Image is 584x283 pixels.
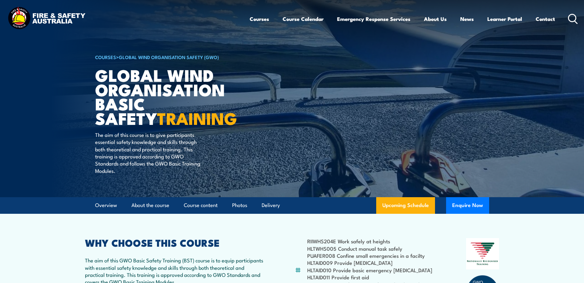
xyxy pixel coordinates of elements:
[307,259,436,266] li: HLTAID009 Provide [MEDICAL_DATA]
[424,11,447,27] a: About Us
[307,245,436,252] li: HLTWHS005 Conduct manual task safely
[184,197,218,213] a: Course content
[85,238,265,247] h2: WHY CHOOSE THIS COURSE
[460,11,474,27] a: News
[119,54,219,60] a: Global Wind Organisation Safety (GWO)
[157,105,237,130] strong: TRAINING
[307,273,436,281] li: HLTAID011 Provide first aid
[95,131,207,174] p: The aim of this course is to give participants essential safety knowledge and skills through both...
[95,53,247,61] h6: >
[95,197,117,213] a: Overview
[262,197,280,213] a: Delivery
[307,237,436,245] li: RIIWHS204E Work safely at heights
[95,68,247,125] h1: Global Wind Organisation Basic Safety
[232,197,247,213] a: Photos
[536,11,555,27] a: Contact
[95,54,116,60] a: COURSES
[307,266,436,273] li: HLTAID010 Provide basic emergency [MEDICAL_DATA]
[131,197,169,213] a: About the course
[446,197,489,214] button: Enquire Now
[376,197,435,214] a: Upcoming Schedule
[466,238,499,269] img: Nationally Recognised Training logo.
[487,11,522,27] a: Learner Portal
[307,252,436,259] li: PUAFER008 Confine small emergencies in a facilty
[337,11,410,27] a: Emergency Response Services
[283,11,324,27] a: Course Calendar
[250,11,269,27] a: Courses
